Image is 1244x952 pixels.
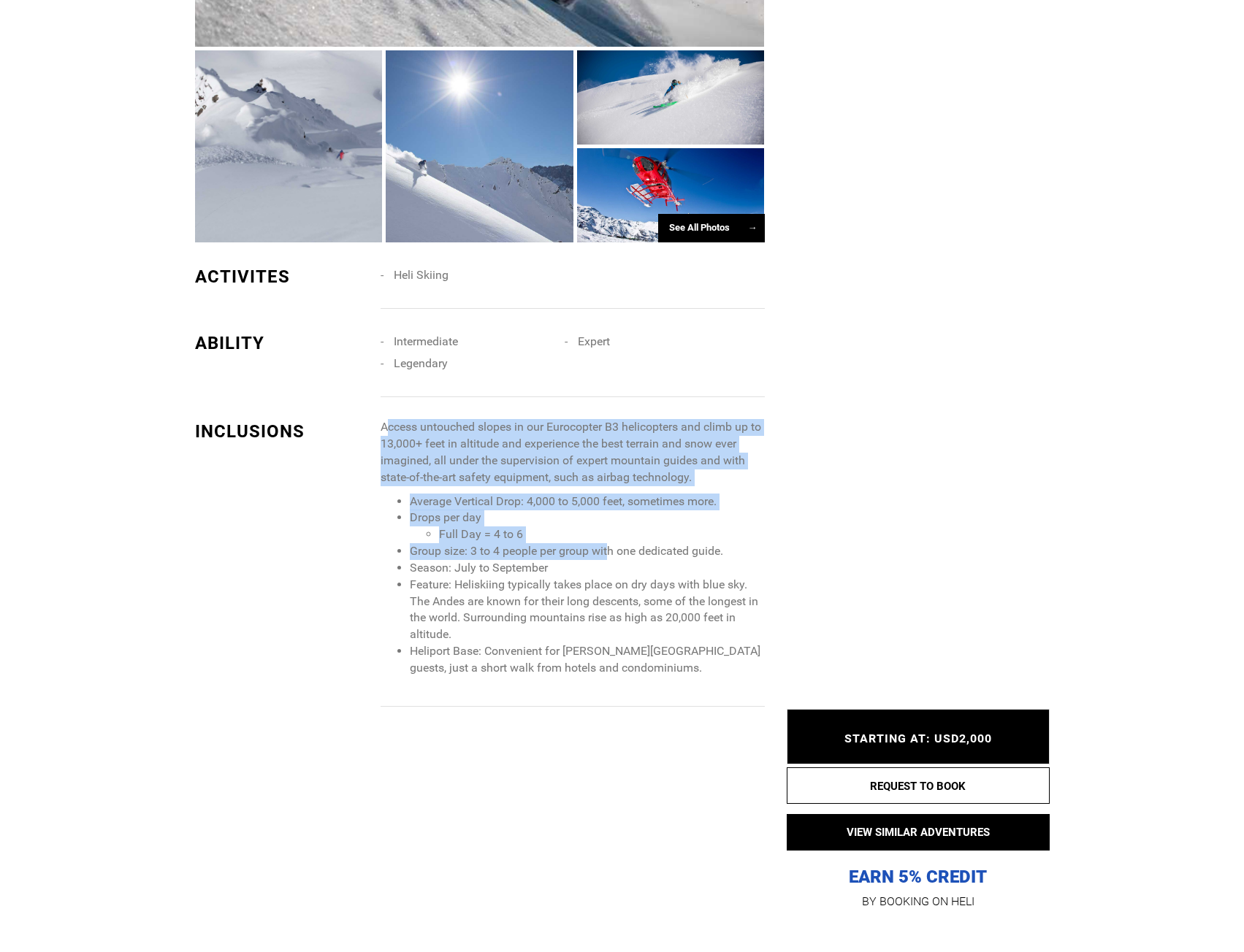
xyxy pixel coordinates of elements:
[787,891,1050,912] p: BY BOOKING ON HELI
[410,577,764,643] li: Feature: Heliskiing typically takes place on dry days with blue sky. The Andes are known for thei...
[410,543,764,560] li: Group size: 3 to 4 people per group with one dedicated guide.
[394,268,449,282] span: Heli Skiing
[394,334,458,348] span: Intermediate
[439,526,764,543] li: Full Day = 4 to 6
[195,264,370,289] div: ACTIVITES
[410,510,764,543] li: Drops per day
[410,494,764,510] li: Average Vertical Drop: 4,000 to 5,000 feet, sometimes more.
[787,767,1050,804] button: REQUEST TO BOOK
[410,560,764,577] li: Season: July to September
[195,331,370,356] div: ABILITY
[578,334,610,348] span: Expert
[844,732,992,745] span: STARTING AT: USD2,000
[195,419,370,444] div: INCLUSIONS
[394,356,448,370] span: Legendary
[787,720,1050,888] p: EARN 5% CREDIT
[658,214,765,242] div: See All Photos
[787,814,1050,851] button: VIEW SIMILAR ADVENTURES
[748,222,758,233] span: →
[410,643,764,677] li: Heliport Base: Convenient for [PERSON_NAME][GEOGRAPHIC_DATA] guests, just a short walk from hotel...
[381,419,764,485] p: Access untouched slopes in our Eurocopter B3 helicopters and climb up to 13,000+ feet in altitude...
